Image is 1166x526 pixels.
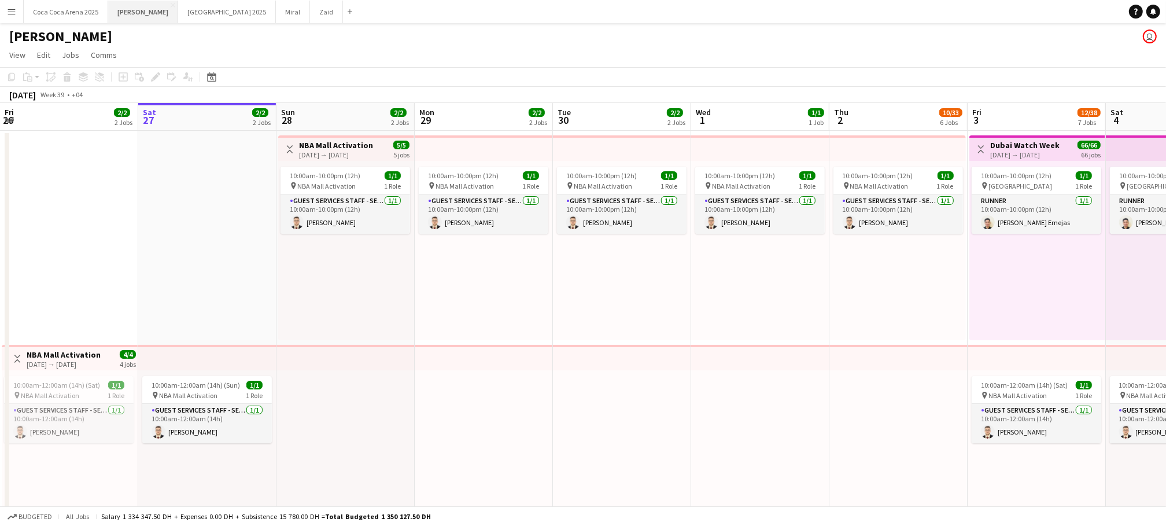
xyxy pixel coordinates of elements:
button: [GEOGRAPHIC_DATA] 2025 [178,1,276,23]
span: 1 Role [661,182,677,190]
span: Budgeted [19,513,52,521]
span: Sat [1110,107,1123,117]
span: 1/1 [523,171,539,180]
h3: NBA Mall Activation [27,350,101,360]
app-job-card: 10:00am-12:00am (14h) (Sat)1/1 NBA Mall Activation1 RoleGuest Services Staff - Senior1/110:00am-1... [4,376,134,443]
span: 1/1 [661,171,677,180]
span: 2/2 [252,108,268,117]
span: Total Budgeted 1 350 127.50 DH [325,512,431,521]
div: 2 Jobs [115,118,132,127]
span: 1/1 [1076,381,1092,389]
div: 2 Jobs [391,118,409,127]
button: Budgeted [6,510,54,523]
span: 1 Role [522,182,539,190]
div: 7 Jobs [1078,118,1100,127]
span: Thu [834,107,848,117]
span: 29 [418,113,434,127]
span: 28 [279,113,295,127]
span: 5/5 [393,141,409,149]
span: 1 [694,113,711,127]
div: 2 Jobs [253,118,271,127]
app-card-role: Guest Services Staff - Senior1/110:00am-10:00pm (12h)[PERSON_NAME] [419,194,548,234]
span: View [9,50,25,60]
h3: Dubai Watch Week [990,140,1060,150]
span: Wed [696,107,711,117]
span: 10:00am-10:00pm (12h) [290,171,360,180]
span: 27 [141,113,156,127]
div: Salary 1 334 347.50 DH + Expenses 0.00 DH + Subsistence 15 780.00 DH = [101,512,431,521]
span: NBA Mall Activation [988,391,1047,400]
span: Sat [143,107,156,117]
button: Zaid [310,1,343,23]
button: [PERSON_NAME] [108,1,178,23]
a: Jobs [57,47,84,62]
div: +04 [72,90,83,99]
span: 1 Role [384,182,401,190]
span: 2/2 [390,108,407,117]
button: Miral [276,1,310,23]
app-card-role: Guest Services Staff - Senior1/110:00am-12:00am (14h)[PERSON_NAME] [4,404,134,443]
span: Edit [37,50,50,60]
app-job-card: 10:00am-10:00pm (12h)1/1 NBA Mall Activation1 RoleGuest Services Staff - Senior1/110:00am-10:00pm... [557,167,687,234]
app-job-card: 10:00am-10:00pm (12h)1/1 NBA Mall Activation1 RoleGuest Services Staff - Senior1/110:00am-10:00pm... [833,167,963,234]
span: NBA Mall Activation [21,391,79,400]
span: 10:00am-10:00pm (12h) [428,171,499,180]
span: 1/1 [808,108,824,117]
div: 5 jobs [393,149,409,159]
span: 10:00am-10:00pm (12h) [704,171,775,180]
span: Tue [558,107,571,117]
span: 2/2 [529,108,545,117]
span: 66/66 [1078,141,1101,149]
span: Comms [91,50,117,60]
app-job-card: 10:00am-10:00pm (12h)1/1 NBA Mall Activation1 RoleGuest Services Staff - Senior1/110:00am-10:00pm... [281,167,410,234]
span: NBA Mall Activation [850,182,909,190]
span: 1 Role [1075,391,1092,400]
span: NBA Mall Activation [159,391,217,400]
div: 10:00am-10:00pm (12h)1/1 NBA Mall Activation1 RoleGuest Services Staff - Senior1/110:00am-10:00pm... [419,167,548,234]
span: NBA Mall Activation [436,182,494,190]
span: 1 Role [937,182,954,190]
span: 2 [832,113,848,127]
span: 1/1 [385,171,401,180]
span: 10:00am-10:00pm (12h) [981,171,1051,180]
app-card-role: Guest Services Staff - Senior1/110:00am-12:00am (14h)[PERSON_NAME] [972,404,1101,443]
span: 1 Role [1075,182,1092,190]
app-card-role: Guest Services Staff - Senior1/110:00am-10:00pm (12h)[PERSON_NAME] [281,194,410,234]
a: Edit [32,47,55,62]
button: Coca Coca Arena 2025 [24,1,108,23]
span: 10/33 [939,108,962,117]
app-job-card: 10:00am-12:00am (14h) (Sun)1/1 NBA Mall Activation1 RoleGuest Services Staff - Senior1/110:00am-1... [142,376,272,443]
span: Fri [5,107,14,117]
span: 1 Role [108,391,124,400]
h3: NBA Mall Activation [299,140,373,150]
div: 66 jobs [1081,149,1101,159]
app-job-card: 10:00am-10:00pm (12h)1/1 [GEOGRAPHIC_DATA]1 RoleRunner1/110:00am-10:00pm (12h)[PERSON_NAME] Emejas [972,167,1101,234]
span: 3 [971,113,981,127]
app-job-card: 10:00am-12:00am (14h) (Sat)1/1 NBA Mall Activation1 RoleGuest Services Staff - Senior1/110:00am-1... [972,376,1101,443]
div: 2 Jobs [529,118,547,127]
a: Comms [86,47,121,62]
span: Mon [419,107,434,117]
span: NBA Mall Activation [297,182,356,190]
span: 2/2 [114,108,130,117]
span: 1/1 [246,381,263,389]
app-card-role: Guest Services Staff - Senior1/110:00am-10:00pm (12h)[PERSON_NAME] [833,194,963,234]
div: 4 jobs [120,359,136,369]
span: 26 [3,113,14,127]
span: NBA Mall Activation [574,182,632,190]
span: Jobs [62,50,79,60]
span: 1 Role [246,391,263,400]
div: [DATE] → [DATE] [27,360,101,369]
app-card-role: Guest Services Staff - Senior1/110:00am-10:00pm (12h)[PERSON_NAME] [695,194,825,234]
div: 10:00am-10:00pm (12h)1/1 NBA Mall Activation1 RoleGuest Services Staff - Senior1/110:00am-10:00pm... [695,167,825,234]
span: 1/1 [108,381,124,389]
span: 2/2 [667,108,683,117]
span: Week 39 [38,90,67,99]
span: 1/1 [938,171,954,180]
app-card-role: Runner1/110:00am-10:00pm (12h)[PERSON_NAME] Emejas [972,194,1101,234]
span: 30 [556,113,571,127]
